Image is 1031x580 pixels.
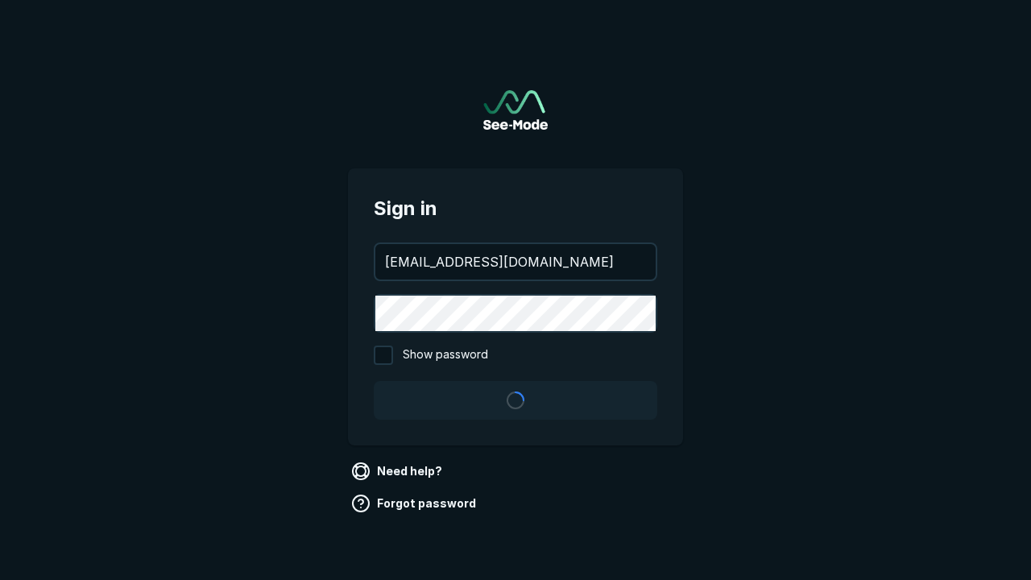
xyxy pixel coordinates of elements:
input: your@email.com [375,244,656,280]
span: Show password [403,346,488,365]
a: Need help? [348,458,449,484]
a: Forgot password [348,491,482,516]
img: See-Mode Logo [483,90,548,130]
span: Sign in [374,194,657,223]
a: Go to sign in [483,90,548,130]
